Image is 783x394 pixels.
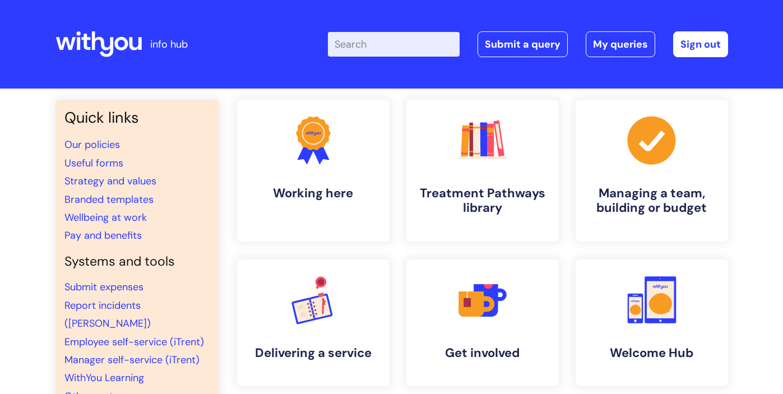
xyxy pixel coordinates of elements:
[585,346,719,360] h4: Welcome Hub
[64,138,120,151] a: Our policies
[64,299,151,330] a: Report incidents ([PERSON_NAME])
[64,280,143,294] a: Submit expenses
[586,31,655,57] a: My queries
[64,229,142,242] a: Pay and benefits
[328,32,460,57] input: Search
[406,100,559,242] a: Treatment Pathways library
[64,211,147,224] a: Wellbeing at work
[673,31,728,57] a: Sign out
[415,346,550,360] h4: Get involved
[64,156,123,170] a: Useful forms
[64,193,154,206] a: Branded templates
[64,109,210,127] h3: Quick links
[64,254,210,270] h4: Systems and tools
[237,259,390,386] a: Delivering a service
[576,259,728,386] a: Welcome Hub
[246,346,381,360] h4: Delivering a service
[150,35,188,53] p: info hub
[478,31,568,57] a: Submit a query
[246,186,381,201] h4: Working here
[64,371,144,384] a: WithYou Learning
[585,186,719,216] h4: Managing a team, building or budget
[576,100,728,242] a: Managing a team, building or budget
[406,259,559,386] a: Get involved
[237,100,390,242] a: Working here
[415,186,550,216] h4: Treatment Pathways library
[64,174,156,188] a: Strategy and values
[64,335,204,349] a: Employee self-service (iTrent)
[64,353,200,367] a: Manager self-service (iTrent)
[328,31,728,57] div: | -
